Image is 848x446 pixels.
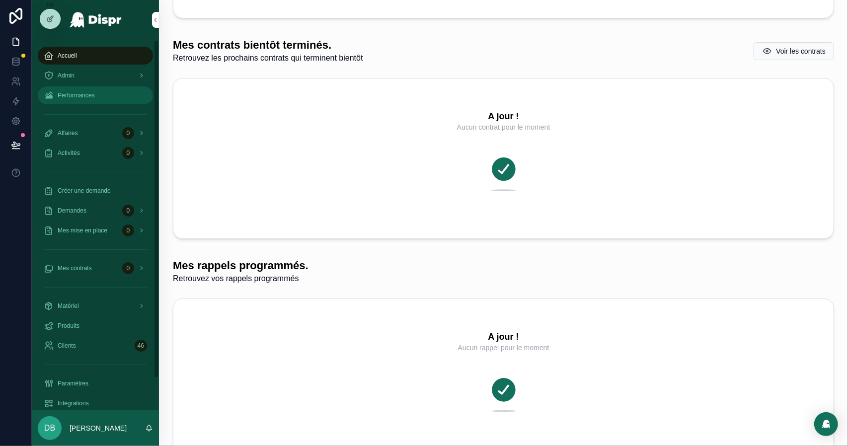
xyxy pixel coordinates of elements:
[58,72,75,79] span: Admin
[58,342,76,350] span: Clients
[70,423,127,433] p: [PERSON_NAME]
[458,343,549,353] span: Aucun rappel pour le moment
[38,297,153,315] a: Matériel
[38,182,153,200] a: Créer une demande
[58,322,79,330] span: Produits
[122,224,134,236] div: 0
[424,361,583,428] img: A jour !
[38,86,153,104] a: Performances
[44,422,55,434] span: DB
[38,144,153,162] a: Activités0
[58,379,88,387] span: Paramètres
[173,259,308,273] h1: Mes rappels programmés.
[814,412,838,436] div: Open Intercom Messenger
[38,124,153,142] a: Affaires0
[38,374,153,392] a: Paramètres
[38,67,153,84] a: Admin
[424,140,583,207] img: A jour !
[38,317,153,335] a: Produits
[58,207,86,215] span: Demandes
[38,337,153,355] a: Clients46
[58,226,107,234] span: Mes mise en place
[457,122,550,132] span: Aucun contrat pour le moment
[38,202,153,220] a: Demandes0
[58,91,95,99] span: Performances
[58,399,89,407] span: Intégrations
[58,52,77,60] span: Accueil
[38,222,153,239] a: Mes mise en place0
[173,273,308,285] span: Retrouvez vos rappels programmés
[38,394,153,412] a: Intégrations
[38,47,153,65] a: Accueil
[488,110,519,122] h2: A jour !
[58,149,80,157] span: Activités
[173,52,363,64] span: Retrouvez les prochains contrats qui terminent bientôt
[32,40,159,410] div: scrollable content
[776,46,826,56] span: Voir les contrats
[69,12,122,28] img: App logo
[135,340,147,352] div: 46
[58,302,79,310] span: Matériel
[122,205,134,217] div: 0
[58,187,111,195] span: Créer une demande
[754,42,834,60] button: Voir les contrats
[38,259,153,277] a: Mes contrats0
[122,127,134,139] div: 0
[488,331,519,343] h2: A jour !
[58,129,77,137] span: Affaires
[122,147,134,159] div: 0
[58,264,92,272] span: Mes contrats
[173,38,363,52] h1: Mes contrats bientôt terminés.
[122,262,134,274] div: 0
